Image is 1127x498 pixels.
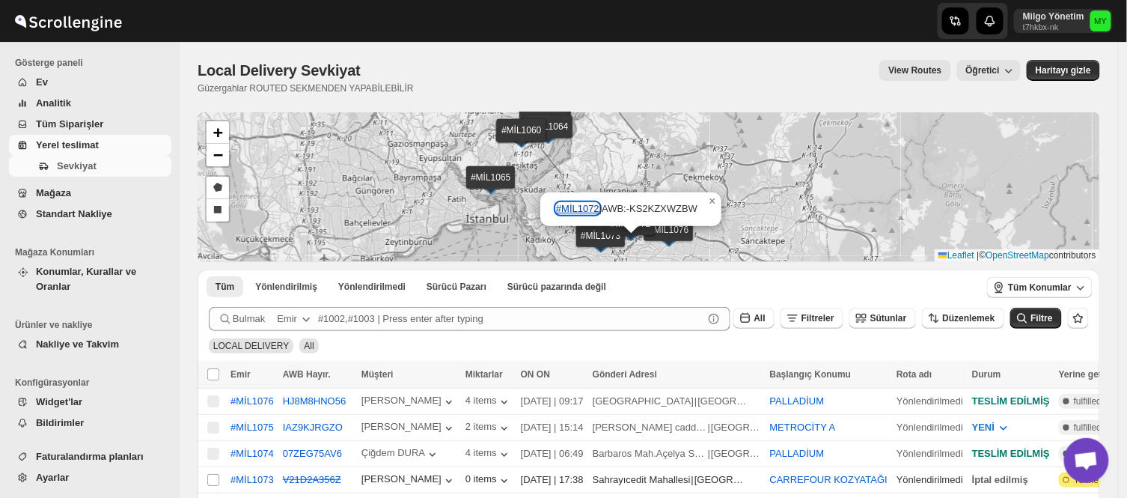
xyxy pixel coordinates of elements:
button: Ayarlar [9,467,171,488]
button: Claimable [418,276,495,297]
span: Emir [230,369,251,380]
span: Ev [36,76,48,88]
span: Ayarlar [36,472,69,483]
button: #MİL1072 [556,203,599,214]
button: Emir [268,307,323,331]
button: IAZ9KJRGZO [283,422,343,433]
button: 2 items [465,421,512,436]
span: fulfilled [1074,422,1102,434]
span: Düzenlemek [943,313,995,324]
button: Düzenlemek [922,308,1004,329]
div: Yönlendirilmedi [897,446,963,461]
a: Close popup [703,192,721,210]
span: Ürünler ve nakliye [15,319,172,331]
button: Filtreler [781,308,843,329]
button: Bildirimler [9,413,171,434]
a: OpenStreetMap [986,250,1050,261]
div: | [593,420,761,435]
div: [GEOGRAPHIC_DATA] [711,446,761,461]
div: #MİL1074 [230,448,274,459]
span: Gösterge paneli [15,57,172,69]
button: Faturalandırma planları [9,446,171,467]
button: Widget'lar [9,392,171,413]
img: Marker [533,109,555,126]
div: 4 items [465,395,512,410]
button: PALLADİUM [770,448,825,459]
button: Tüm Konumlar [987,277,1093,298]
button: All [733,308,775,329]
button: 0 items [465,473,512,488]
button: Un-claimable [498,276,615,297]
div: | AWB:- KS2KZXWZBW [556,203,703,216]
span: Filtre [1031,313,1053,324]
div: 4 items [465,447,512,462]
span: Rota adı [897,369,932,380]
div: Yönlendirilmedi [897,394,963,409]
img: Marker [590,237,612,253]
span: Yönlendirilmedi [338,281,406,293]
span: AWB Hayır. [283,369,331,380]
div: [GEOGRAPHIC_DATA] [711,420,761,435]
a: Leaflet [938,250,974,261]
button: Çiğdem DURA [361,447,440,462]
div: TESLİM EDİLMİŞ [972,394,1050,409]
button: [PERSON_NAME] [361,473,456,488]
div: [PERSON_NAME] [361,395,456,410]
div: Yönlendirilmedi [897,473,963,488]
span: Yönlendirilmiş [255,281,317,293]
button: Routed [246,276,326,297]
span: Milgo Yönetim [1090,10,1111,31]
div: | [593,394,761,409]
span: Yerel teslimat [36,139,99,151]
div: Açık sohbet [1064,438,1109,483]
input: #1002,#1003 | Press enter after typing [318,307,703,331]
span: ON ON [521,369,550,380]
span: | [977,250,980,261]
div: [GEOGRAPHIC_DATA] [593,394,694,409]
button: V21D2A356Z [283,474,341,485]
button: view route [879,60,950,81]
div: [DATE] | 06:49 [521,446,584,461]
button: Sevkiyat [9,156,171,177]
span: Haritayı gizle [1036,64,1091,76]
div: Barbaros Mah.Açelya Sokağı Ağaoğlu Moontown Sitesi A1-2 Blok D:8 [593,446,707,461]
button: YENİ [963,416,1020,440]
a: Draw a polygon [207,177,229,199]
p: t7hkbx-nk [1023,22,1084,31]
img: Marker [480,178,502,195]
div: #MİL1075 [230,422,274,433]
div: [GEOGRAPHIC_DATA] [694,473,745,488]
div: #MİL1076 [230,395,274,407]
img: ScrollEngine [12,2,124,40]
button: [PERSON_NAME] [361,421,456,436]
button: 07ZEG75AV6 [283,448,342,459]
span: Tüm [216,281,234,293]
span: Başlangıç Konumu [770,369,852,380]
span: Tüm Konumlar [1008,282,1072,294]
span: All [754,313,766,324]
div: [GEOGRAPHIC_DATA] [698,394,748,409]
span: Filtreler [801,313,834,324]
span: − [213,145,223,164]
span: Konfigürasyonlar [15,377,172,389]
img: Marker [510,131,533,148]
div: [PERSON_NAME] caddesi no 79 ulus [593,420,707,435]
img: Marker [537,127,559,144]
p: Milgo Yönetim [1023,10,1084,22]
span: Sürücü Pazarı [427,281,486,293]
a: Draw a rectangle [207,199,229,222]
div: İptal edilmiş [972,473,1050,488]
span: Bildirimler [36,417,84,428]
div: | [593,446,761,461]
span: Sütunlar [870,313,907,324]
span: Öğretici [966,65,1000,76]
div: TESLİM EDİLMİŞ [972,446,1050,461]
span: Analitik [36,97,71,109]
span: Standart Nakliye [36,208,112,219]
img: Marker [620,225,642,241]
div: [DATE] | 17:38 [521,473,584,488]
div: Sahrayıcedit Mahallesi [593,473,691,488]
button: Filtre [1010,308,1062,329]
span: Tüm Siparişler [36,118,103,130]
